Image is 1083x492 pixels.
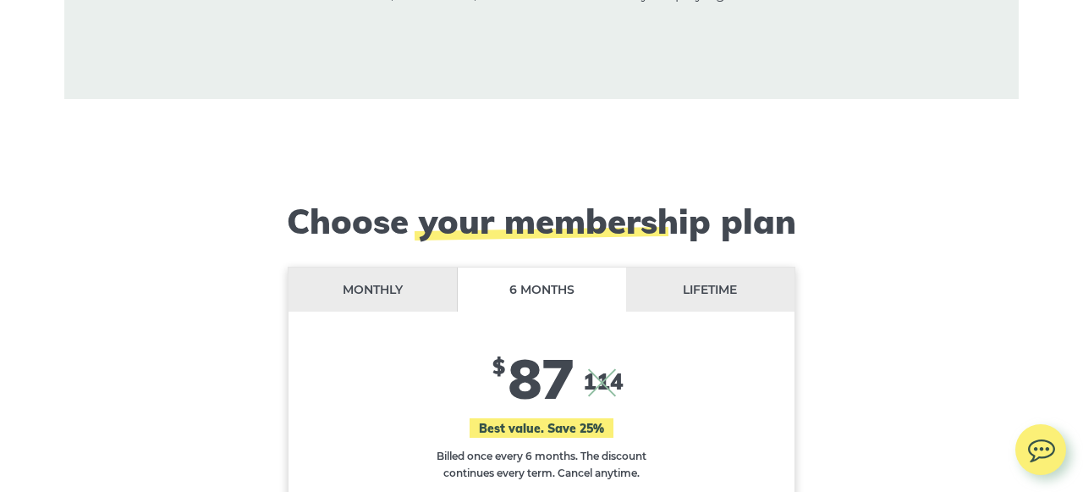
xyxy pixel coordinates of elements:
[470,418,613,438] span: Best value. Save 25%
[509,344,574,412] span: 87
[289,268,458,312] li: Monthly
[583,368,624,395] span: 114
[492,354,505,379] span: $
[423,448,660,481] p: Billed once every 6 months. The discount continues every term. Cancel anytime.
[626,268,794,312] li: Lifetime
[1015,424,1066,467] img: chat.svg
[458,268,626,312] li: 6 months
[233,201,850,241] h2: Choose your membership plan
